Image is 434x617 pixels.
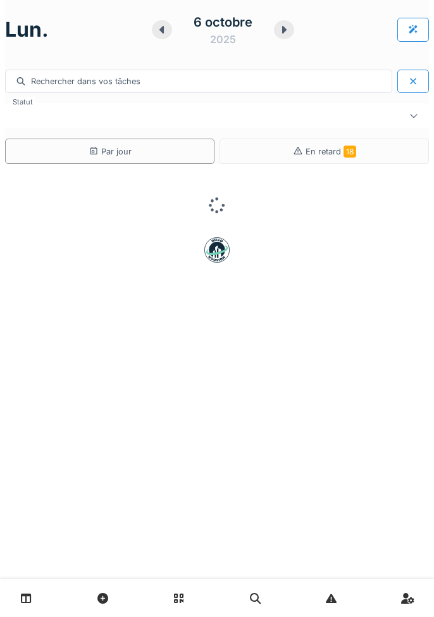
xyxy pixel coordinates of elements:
[344,146,356,158] span: 18
[194,13,252,32] div: 6 octobre
[204,237,230,263] img: badge-BVDL4wpA.svg
[210,32,236,47] div: 2025
[10,97,35,108] label: Statut
[89,146,132,158] div: Par jour
[5,18,49,42] h1: lun.
[5,70,392,93] div: Rechercher dans vos tâches
[306,147,356,156] span: En retard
